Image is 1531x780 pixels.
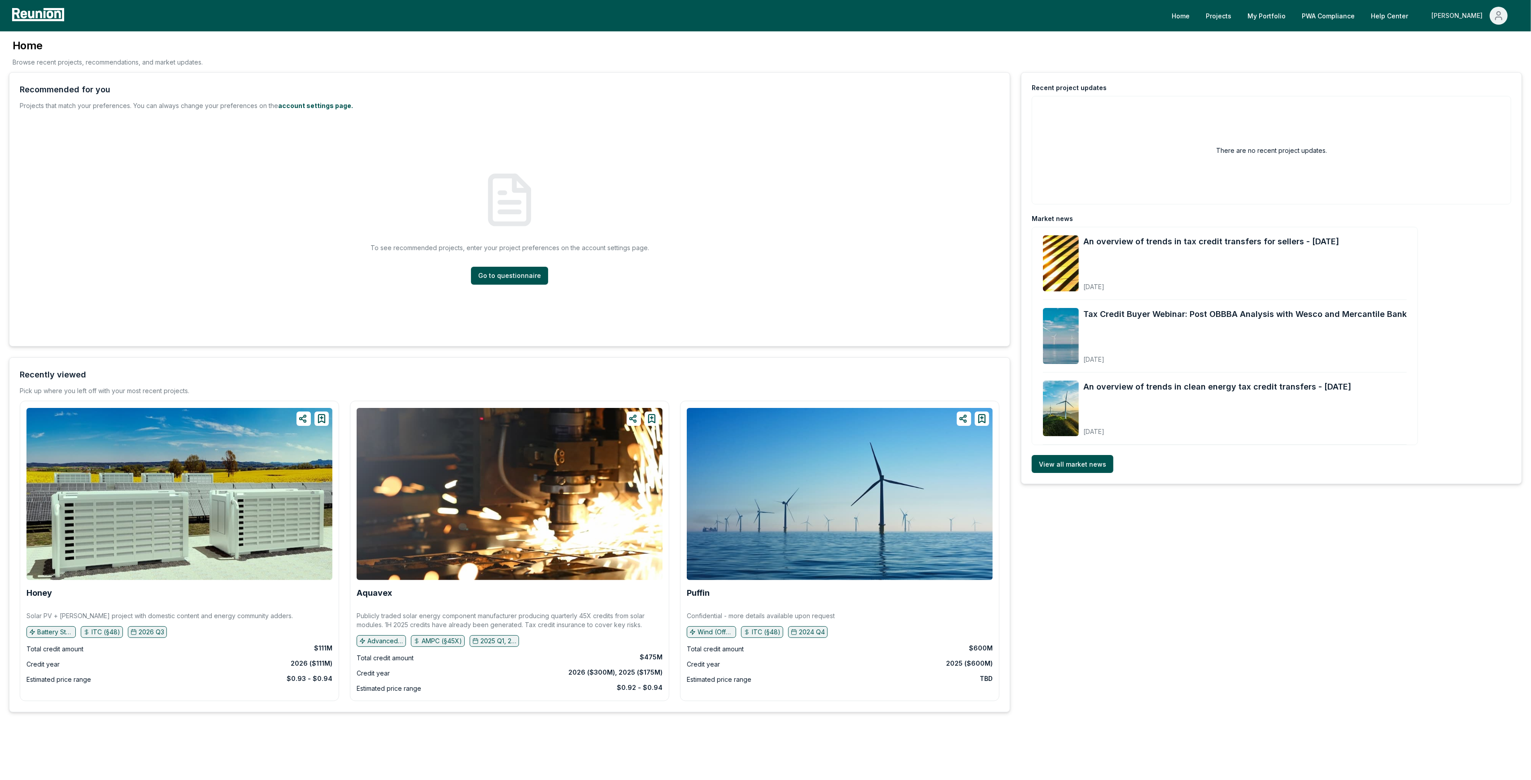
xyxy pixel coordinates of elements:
[698,628,733,637] p: Wind (Offshore)
[1216,146,1327,155] h2: There are no recent project updates.
[1083,381,1351,393] a: An overview of trends in clean energy tax credit transfers - [DATE]
[1083,348,1407,364] div: [DATE]
[1199,7,1239,25] a: Projects
[480,637,516,646] p: 2025 Q1, 2025 Q2, 2025 Q3, 2025 Q4
[1083,308,1407,321] a: Tax Credit Buyer Webinar: Post OBBBA Analysis with Wesco and Mercantile Bank
[139,628,164,637] p: 2026 Q3
[788,626,828,638] button: 2024 Q4
[640,653,663,662] div: $475M
[26,674,91,685] div: Estimated price range
[1165,7,1522,25] nav: Main
[946,659,993,668] div: 2025 ($600M)
[687,626,736,638] button: Wind (Offshore)
[1364,7,1415,25] a: Help Center
[687,659,720,670] div: Credit year
[980,674,993,683] div: TBD
[20,102,278,109] span: Projects that match your preferences. You can always change your preferences on the
[26,626,76,638] button: Battery Storage, Solar (Utility)
[287,674,332,683] div: $0.93 - $0.94
[278,102,353,109] a: account settings page.
[92,628,120,637] p: ITC (§48)
[357,588,392,598] b: Aquavex
[357,635,406,647] button: Advanced manufacturing
[1032,455,1113,473] a: View all market news
[371,243,649,252] p: To see recommended projects, enter your project preferences on the account settings page.
[969,644,993,653] div: $600M
[357,683,421,694] div: Estimated price range
[799,628,825,637] p: 2024 Q4
[20,386,189,395] div: Pick up where you left off with your most recent projects.
[314,644,332,653] div: $111M
[1165,7,1197,25] a: Home
[617,683,663,692] div: $0.92 - $0.94
[1043,381,1079,437] img: An overview of trends in clean energy tax credit transfers - August 2025
[128,626,167,638] button: 2026 Q3
[687,644,744,654] div: Total credit amount
[26,589,52,598] a: Honey
[687,611,835,620] p: Confidential - more details available upon request
[26,611,293,620] p: Solar PV + [PERSON_NAME] project with domestic content and energy community adders.
[471,267,548,285] a: Go to questionnaire
[1043,235,1079,291] img: An overview of trends in tax credit transfers for sellers - September 2025
[1083,276,1339,291] div: [DATE]
[26,588,52,598] b: Honey
[26,408,332,580] img: Honey
[357,408,663,580] img: Aquavex
[367,637,403,646] p: Advanced manufacturing
[357,589,392,598] a: Aquavex
[1083,420,1351,436] div: [DATE]
[20,368,86,381] div: Recently viewed
[1431,7,1486,25] div: [PERSON_NAME]
[1083,235,1339,248] a: An overview of trends in tax credit transfers for sellers - [DATE]
[13,57,203,67] p: Browse recent projects, recommendations, and market updates.
[20,83,110,96] div: Recommended for you
[291,659,332,668] div: 2026 ($111M)
[1032,214,1073,223] div: Market news
[687,588,710,598] b: Puffin
[470,635,519,647] button: 2025 Q1, 2025 Q2, 2025 Q3, 2025 Q4
[1240,7,1293,25] a: My Portfolio
[1043,308,1079,364] img: Tax Credit Buyer Webinar: Post OBBBA Analysis with Wesco and Mercantile Bank
[1295,7,1362,25] a: PWA Compliance
[357,611,663,629] p: Publicly traded solar energy component manufacturer producing quarterly 45X credits from solar mo...
[422,637,462,646] p: AMPC (§45X)
[13,39,203,53] h3: Home
[1424,7,1515,25] button: [PERSON_NAME]
[357,653,414,663] div: Total credit amount
[26,644,83,654] div: Total credit amount
[752,628,781,637] p: ITC (§48)
[687,589,710,598] a: Puffin
[1032,83,1107,92] div: Recent project updates
[568,668,663,677] div: 2026 ($300M), 2025 ($175M)
[37,628,73,637] p: Battery Storage, Solar (Utility)
[687,674,751,685] div: Estimated price range
[26,659,60,670] div: Credit year
[357,668,390,679] div: Credit year
[687,408,993,580] img: Puffin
